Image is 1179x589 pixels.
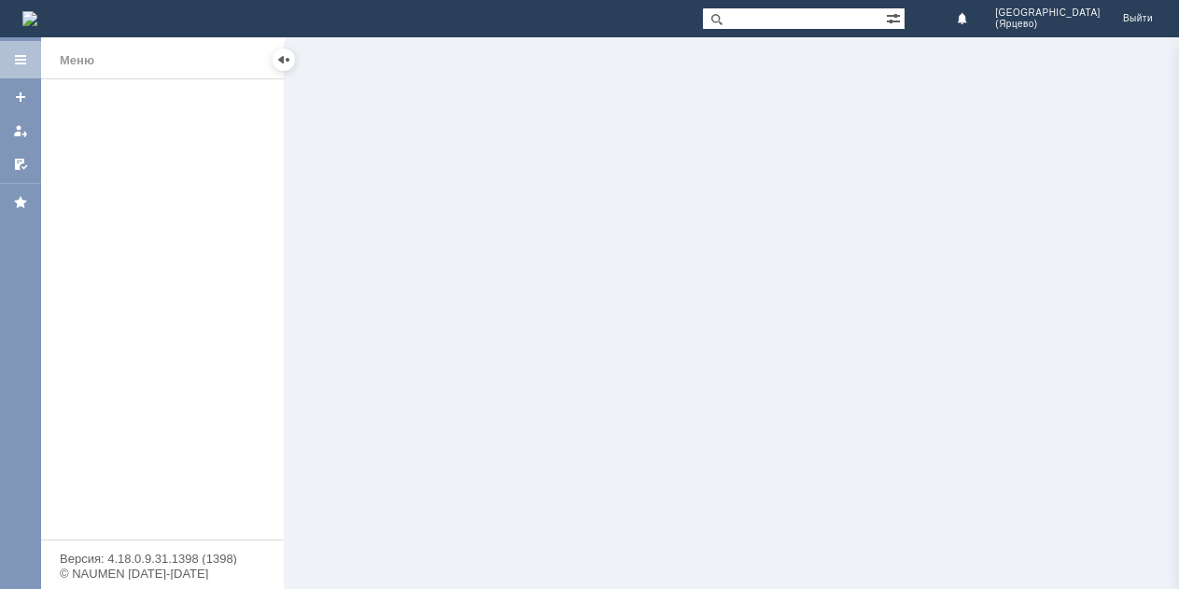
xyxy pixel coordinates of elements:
[60,49,94,72] div: Меню
[22,11,37,26] img: logo
[886,8,905,26] span: Расширенный поиск
[60,568,265,580] div: © NAUMEN [DATE]-[DATE]
[995,19,1101,30] span: (Ярцево)
[60,553,265,565] div: Версия: 4.18.0.9.31.1398 (1398)
[995,7,1101,19] span: [GEOGRAPHIC_DATA]
[22,11,37,26] a: Перейти на домашнюю страницу
[273,49,295,71] div: Скрыть меню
